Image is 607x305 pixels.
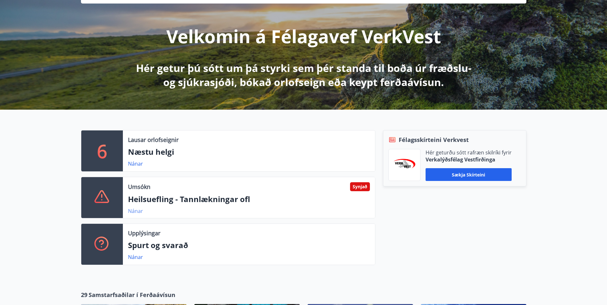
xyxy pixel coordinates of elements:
p: Heilsuefling - Tannlækningar ofl [128,194,370,205]
p: Velkomin á Félagavef VerkVest [166,24,441,48]
img: jihgzMk4dcgjRAW2aMgpbAqQEG7LZi0j9dOLAUvz.png [394,159,415,171]
p: Lausar orlofseignir [128,136,179,144]
p: Umsókn [128,183,150,191]
p: Hér getur þú sótt um þá styrki sem þér standa til boða úr fræðslu- og sjúkrasjóði, bókað orlofsei... [135,61,473,89]
p: Spurt og svarað [128,240,370,251]
p: Verkalýðsfélag Vestfirðinga [426,156,512,163]
span: Samstarfsaðilar í Ferðaávísun [89,291,175,299]
a: Nánar [128,207,143,215]
p: Upplýsingar [128,229,160,237]
div: Synjað [350,182,370,191]
span: Félagsskírteini Verkvest [399,136,469,144]
span: 29 [81,291,87,299]
button: Sækja skírteini [426,168,512,181]
a: Nánar [128,160,143,167]
a: Nánar [128,254,143,261]
p: Næstu helgi [128,146,370,157]
p: 6 [97,139,107,163]
p: Hér geturðu sótt rafræn skilríki fyrir [426,149,512,156]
